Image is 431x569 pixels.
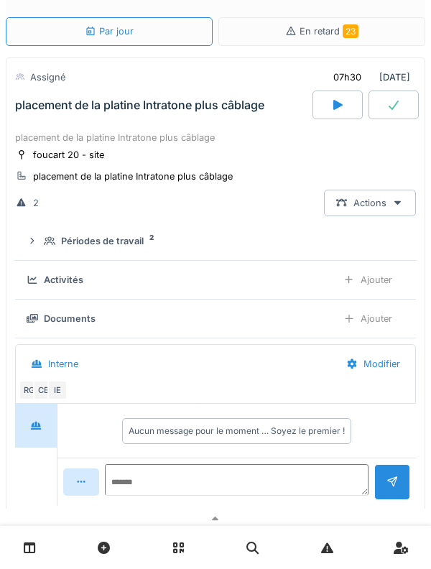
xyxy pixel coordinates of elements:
[44,273,83,287] div: Activités
[33,148,104,162] div: foucart 20 - site
[30,70,65,84] div: Assigné
[21,228,410,254] summary: Périodes de travail2
[343,24,358,38] span: 23
[15,98,264,112] div: placement de la platine Intratone plus câblage
[21,267,410,293] summary: ActivitésAjouter
[33,196,39,210] div: 2
[33,380,53,400] div: CB
[33,170,233,183] div: placement de la platine Intratone plus câblage
[48,357,78,371] div: Interne
[129,425,345,438] div: Aucun message pour le moment … Soyez le premier !
[333,70,361,84] div: 07h30
[331,305,404,332] div: Ajouter
[334,351,412,377] div: Modifier
[21,305,410,332] summary: DocumentsAjouter
[61,234,144,248] div: Périodes de travail
[321,64,416,91] div: [DATE]
[47,380,68,400] div: IE
[331,267,404,293] div: Ajouter
[15,131,416,144] div: placement de la platine Intratone plus câblage
[85,24,134,38] div: Par jour
[300,26,358,37] span: En retard
[324,190,416,216] div: Actions
[19,380,39,400] div: RG
[44,312,96,325] div: Documents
